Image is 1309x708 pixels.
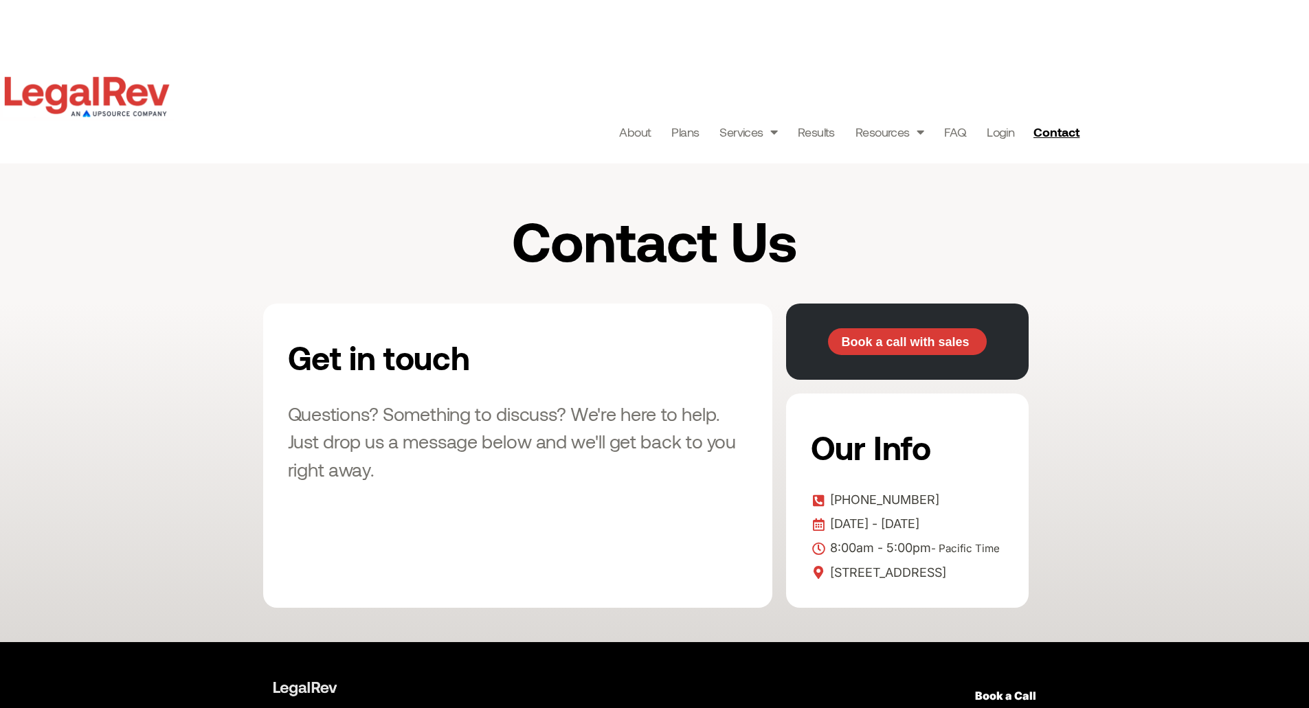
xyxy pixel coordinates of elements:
h3: Questions? Something to discuss? We're here to help. Just drop us a message below and we'll get b... [288,400,748,483]
h2: Get in touch [288,328,609,386]
span: - Pacific Time [931,542,1000,555]
span: [DATE] - [DATE] [827,514,919,534]
a: Plans [671,122,699,141]
a: Services [719,122,777,141]
span: 8:00am - 5:00pm [827,538,1000,559]
a: Results [798,122,835,141]
a: Book a Call [975,689,1036,703]
nav: Menu [619,122,1014,141]
span: [STREET_ADDRESS] [827,562,946,583]
h2: Our Info [811,418,1000,476]
a: Book a call with sales [828,328,987,356]
a: About [619,122,651,141]
span: [PHONE_NUMBER] [827,490,939,510]
a: Resources [855,122,924,141]
a: [PHONE_NUMBER] [811,490,1004,510]
h1: Contact Us [381,212,929,269]
span: Book a call with sales [841,336,969,348]
a: Contact [1028,121,1088,143]
a: FAQ [944,122,966,141]
span: Contact [1033,126,1079,138]
a: Login [987,122,1014,141]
